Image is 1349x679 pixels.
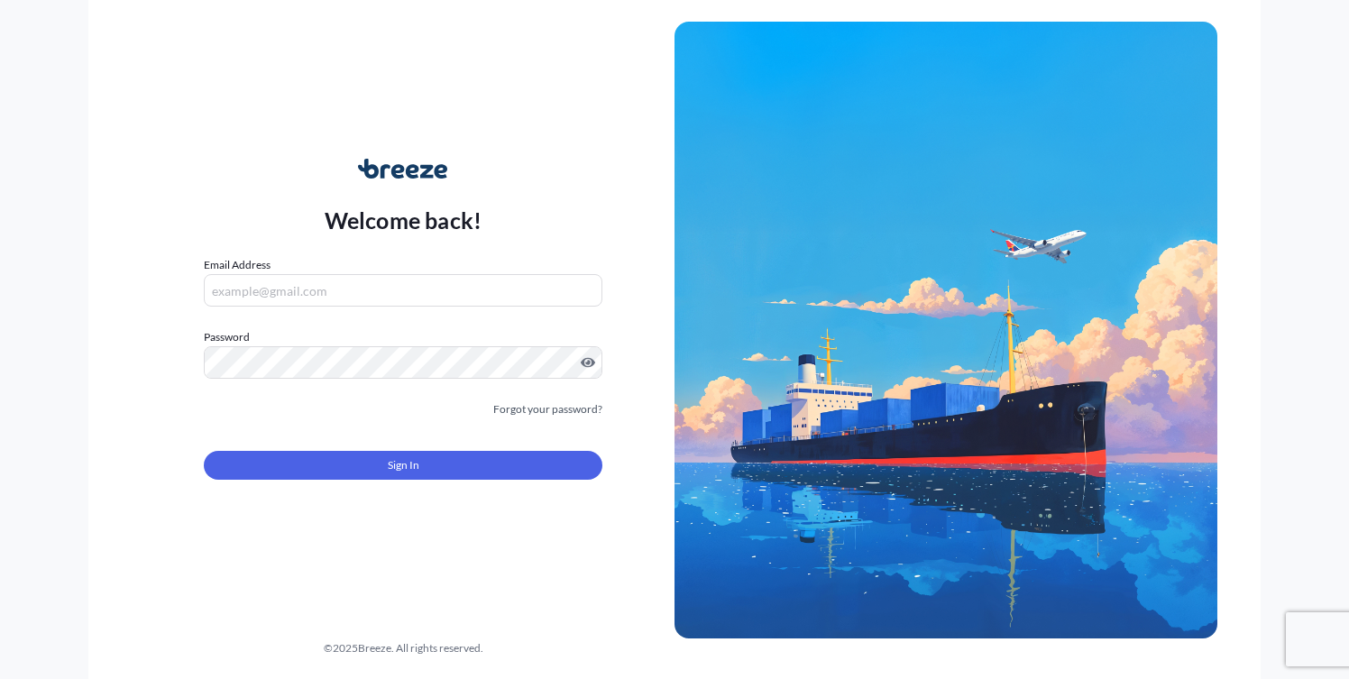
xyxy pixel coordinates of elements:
div: © 2025 Breeze. All rights reserved. [132,639,674,657]
input: example@gmail.com [204,274,602,307]
img: Ship illustration [674,22,1217,638]
button: Show password [581,355,595,370]
span: Sign In [388,456,419,474]
label: Email Address [204,256,271,274]
p: Welcome back! [325,206,482,234]
button: Sign In [204,451,602,480]
label: Password [204,328,602,346]
a: Forgot your password? [493,400,602,418]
